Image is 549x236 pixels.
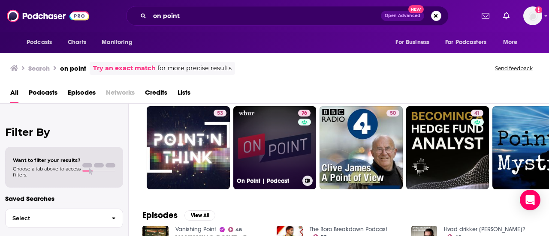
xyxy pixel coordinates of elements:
a: 41 [471,110,483,117]
span: New [408,5,424,13]
span: Networks [106,86,135,103]
h2: Filter By [5,126,123,138]
span: Monitoring [102,36,132,48]
a: All [10,86,18,103]
span: Open Advanced [385,14,420,18]
button: View All [184,210,215,221]
span: Podcasts [27,36,52,48]
a: Podcasts [29,86,57,103]
button: open menu [440,34,499,51]
img: User Profile [523,6,542,25]
button: Send feedback [492,65,535,72]
a: Charts [62,34,91,51]
span: For Business [395,36,429,48]
p: Saved Searches [5,194,123,203]
button: open menu [21,34,63,51]
button: Open AdvancedNew [381,11,424,21]
a: 50 [386,110,399,117]
button: open menu [389,34,440,51]
a: Lists [178,86,190,103]
h3: On Point | Podcast [237,177,299,185]
a: Try an exact match [93,63,156,73]
a: The Boro Breakdown Podcast [310,226,387,233]
span: 50 [390,109,396,118]
span: 41 [474,109,480,118]
button: Select [5,209,123,228]
a: 76On Point | Podcast [233,106,317,189]
img: Podchaser - Follow, Share and Rate Podcasts [7,8,89,24]
button: Show profile menu [523,6,542,25]
a: 76 [298,110,311,117]
h3: on point [60,64,86,72]
button: open menu [497,34,528,51]
button: open menu [96,34,143,51]
span: Want to filter your results? [13,157,81,163]
svg: Add a profile image [535,6,542,13]
span: 46 [235,228,242,232]
a: Show notifications dropdown [500,9,513,23]
a: Hvad drikker Lillelund? [444,226,525,233]
span: 53 [217,109,223,118]
a: Show notifications dropdown [478,9,493,23]
a: 53 [214,110,226,117]
h2: Episodes [142,210,178,221]
a: EpisodesView All [142,210,215,221]
span: For Podcasters [445,36,486,48]
span: Select [6,215,105,221]
input: Search podcasts, credits, & more... [150,9,381,23]
span: Charts [68,36,86,48]
span: 76 [302,109,307,118]
span: More [503,36,518,48]
h3: Search [28,64,50,72]
a: 53 [147,106,230,189]
a: 41 [406,106,489,189]
a: 46 [228,227,242,232]
a: Episodes [68,86,96,103]
span: Logged in as sydneymorris_books [523,6,542,25]
a: Credits [145,86,167,103]
div: Search podcasts, credits, & more... [126,6,449,26]
a: 50 [320,106,403,189]
a: Vanishing Point [175,226,216,233]
span: for more precise results [157,63,232,73]
span: Choose a tab above to access filters. [13,166,81,178]
div: Open Intercom Messenger [520,190,540,210]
